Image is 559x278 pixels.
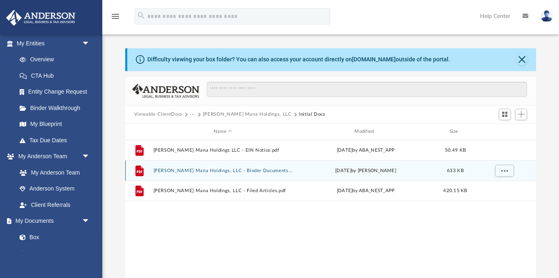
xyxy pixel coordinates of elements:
button: Switch to Grid View [499,109,511,120]
div: Name [153,128,292,135]
button: Viewable-ClientDocs [134,111,183,118]
div: [DATE] by ABA_NEST_APP [296,187,435,195]
span: arrow_drop_down [82,148,98,165]
a: Box [11,229,94,245]
a: [DOMAIN_NAME] [352,56,396,63]
div: Difficulty viewing your box folder? You can also access your account directly on outside of the p... [147,55,450,64]
button: [PERSON_NAME] Mana Holdings LLC - EIN Notice.pdf [153,148,292,153]
span: 633 KB [447,168,464,173]
button: Add [515,109,527,120]
img: User Pic [541,10,553,22]
button: Initial Docs [299,111,325,118]
a: Client Referrals [11,197,98,213]
a: menu [110,16,120,21]
a: My Entitiesarrow_drop_down [6,35,102,52]
a: My Documentsarrow_drop_down [6,213,98,229]
span: 50.49 KB [445,148,466,152]
div: Modified [296,128,435,135]
span: arrow_drop_down [82,213,98,230]
a: Overview [11,52,102,68]
a: My Blueprint [11,116,98,132]
a: My Anderson Teamarrow_drop_down [6,148,98,165]
button: [PERSON_NAME] Mana Holdings, LLC - Binder Documents.pdf [153,168,292,173]
button: [PERSON_NAME] Mana Holdings, LLC [203,111,292,118]
div: Size [439,128,471,135]
button: [PERSON_NAME] Mana Holdings, LLC - Filed Articles.pdf [153,188,292,194]
a: Meeting Minutes [11,245,98,262]
a: Tax Due Dates [11,132,102,148]
i: menu [110,11,120,21]
input: Search files and folders [207,82,527,97]
img: Anderson Advisors Platinum Portal [4,10,78,26]
button: ··· [190,111,195,118]
button: Close [516,54,527,65]
span: 420.15 KB [443,188,467,193]
a: Binder Walkthrough [11,100,102,116]
a: My Anderson Team [11,164,94,181]
span: arrow_drop_down [82,35,98,52]
i: search [137,11,146,20]
a: CTA Hub [11,67,102,84]
div: [DATE] by [PERSON_NAME] [296,167,435,175]
div: id [129,128,149,135]
a: Entity Change Request [11,84,102,100]
div: [DATE] by ABA_NEST_APP [296,147,435,154]
div: id [475,128,532,135]
button: More options [495,165,514,177]
a: Anderson System [11,181,98,197]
